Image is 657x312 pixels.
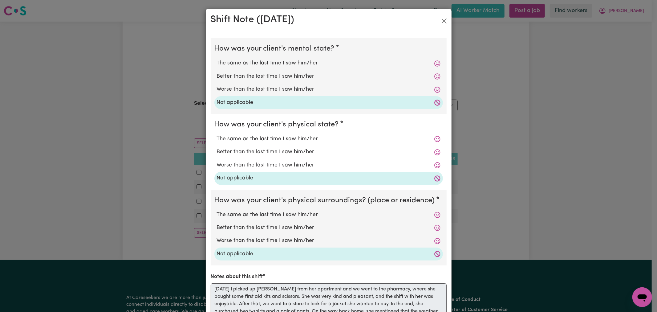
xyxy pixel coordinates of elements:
[217,99,440,107] label: Not applicable
[217,174,440,182] label: Not applicable
[214,119,341,130] legend: How was your client's physical state?
[211,14,294,26] h2: Shift Note ( [DATE] )
[217,72,440,80] label: Better than the last time I saw him/her
[217,224,440,232] label: Better than the last time I saw him/her
[211,273,263,281] label: Notes about this shift
[217,135,440,143] label: The same as the last time I saw him/her
[214,195,437,206] legend: How was your client's physical surroundings? (place or residence)
[217,211,440,219] label: The same as the last time I saw him/her
[214,43,337,54] legend: How was your client's mental state?
[217,85,440,93] label: Worse than the last time I saw him/her
[217,237,440,245] label: Worse than the last time I saw him/her
[217,148,440,156] label: Better than the last time I saw him/her
[217,161,440,169] label: Worse than the last time I saw him/her
[439,16,449,26] button: Close
[217,250,440,258] label: Not applicable
[632,287,652,307] iframe: Button to launch messaging window
[217,59,440,67] label: The same as the last time I saw him/her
